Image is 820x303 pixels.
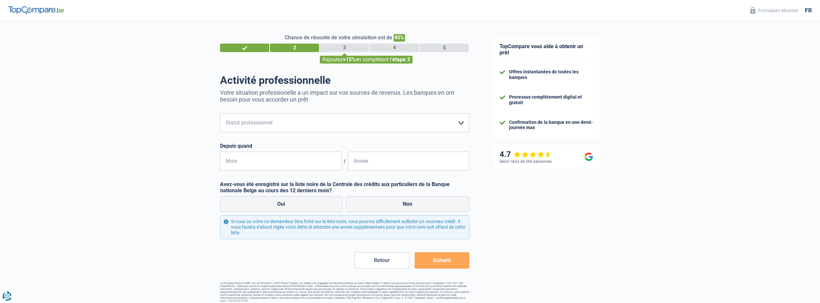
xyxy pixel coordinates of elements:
label: Oui [220,196,342,212]
input: MM [220,152,341,171]
div: 4 [370,44,419,52]
span: / [341,158,348,164]
div: Offres instantanées de toutes les banques [509,69,593,80]
label: Non [346,196,470,212]
div: Selon l’avis de 266 personnes [500,159,552,164]
div: TopCompare vous aide à obtenir un prêt [493,37,600,63]
span: Chance de réussite de votre simulation est de [285,34,392,41]
div: 1 [220,44,269,52]
button: Formulaire sécurisé [746,5,802,16]
div: 2 [270,44,319,52]
h1: Activité professionnelle [220,74,469,86]
input: AAAA [348,152,469,171]
label: Depuis quand [220,143,469,149]
img: TopCompare Logo [8,6,64,14]
span: +15% [343,56,356,63]
button: Retour [355,252,409,269]
div: 5 [420,44,469,52]
label: Avez-vous été enregistré sur la liste noire de la Centrale des crédits aux particuliers de la Ban... [220,181,469,194]
span: 45% [394,34,405,42]
p: Votre situation professionelle a un impact sur vos sources de revenus. Les banques en ont besoin ... [220,89,469,103]
div: fr [805,7,812,14]
span: étape 3 [392,56,410,63]
div: Si vous ou votre co-demandeur êtes fiché sur la liste noire, vous pourrez difficilement sollicite... [220,215,469,239]
footer: LorEmipsum Dolorsi AME, Con ad Elitsedd 5, 6951 Eiusm-Tempor, inc utlabor etd magnaaliq eni admin... [220,282,469,302]
div: Processus complètement digital et gratuit [509,94,593,105]
div: Rajoutez en complétant l' [320,56,413,64]
div: 3 [320,44,369,52]
div: Confirmation de la banque en une demi-journée max [509,120,593,131]
button: Suivant [415,252,469,269]
div: 4.7 [500,150,552,159]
